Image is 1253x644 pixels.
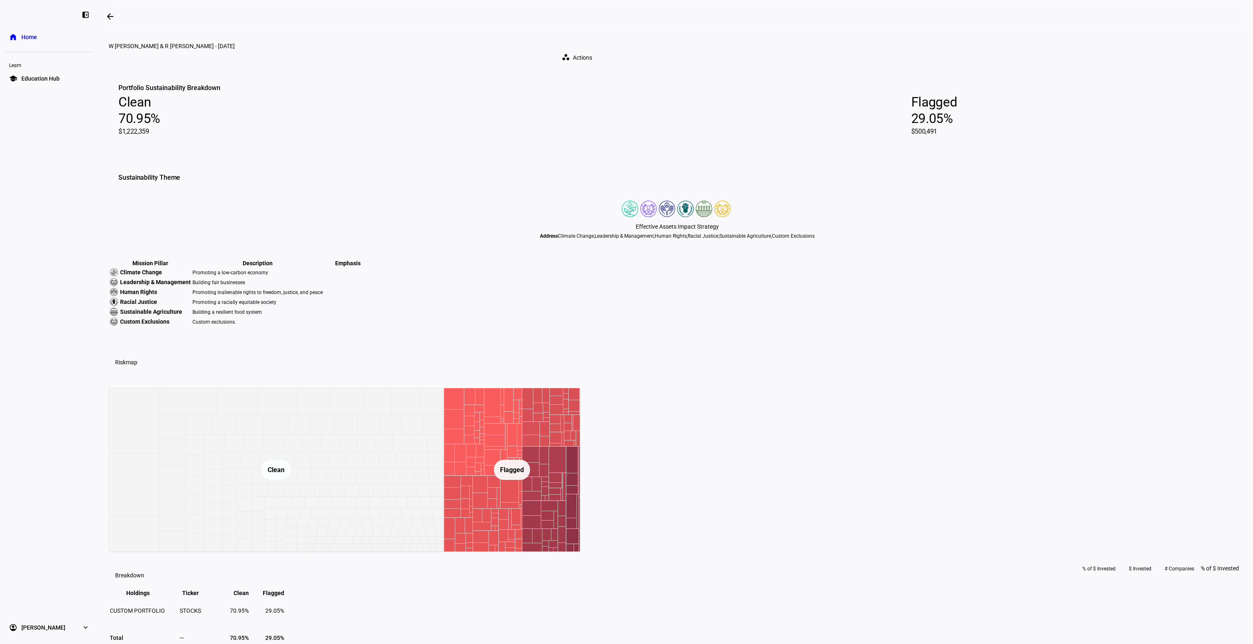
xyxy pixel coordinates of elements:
[677,201,694,217] img: racialJustice.colored.svg
[1129,562,1151,575] span: $ Invested
[9,33,17,41] eth-mat-symbol: home
[5,29,94,45] a: homeHome
[911,110,957,127] div: 29.05%
[714,201,731,217] img: corporateEthics.custom.svg
[109,223,1246,230] div: Effective Assets Impact Strategy
[21,33,37,41] span: Home
[549,49,602,66] eth-quick-actions: Actions
[192,270,268,276] span: Promoting a low-carbon economy
[772,233,815,239] span: Custom Exclusions
[110,317,118,326] img: corporateEthics.svg
[230,635,249,641] span: 70.95%
[555,49,602,66] button: Actions
[120,269,162,276] span: Climate Change
[110,298,118,306] img: racialJustice.svg
[180,635,184,641] span: --
[120,298,157,306] span: Racial Justice
[500,466,524,474] text: Flagged
[192,290,323,295] span: Promoting inalienable rights to freedom, justice, and peace
[688,233,719,239] span: Racial Justice ,
[105,12,115,21] mat-icon: arrow_backwards
[562,53,570,61] mat-icon: workspaces
[110,288,118,296] img: humanRights.svg
[81,11,90,19] eth-mat-symbol: left_panel_close
[573,49,592,66] span: Actions
[126,590,162,596] span: Holdings
[192,319,236,325] span: Custom exclusions.
[182,590,211,596] span: Ticker
[540,233,558,239] b: Address
[120,308,182,315] span: Sustainable Agriculture
[120,278,191,286] span: Leadership & Management
[250,590,284,596] span: Flagged
[268,466,285,474] text: Clean
[21,623,65,632] span: [PERSON_NAME]
[911,127,957,137] div: $500,491
[595,233,655,239] span: Leadership & Management ,
[9,74,17,83] eth-mat-symbol: school
[1165,562,1194,575] span: # Companies
[192,309,262,315] span: Building a resilient food system
[118,110,911,127] div: 70.95%
[109,43,602,49] div: W Hofmann & R Welling - May 3, 2023
[5,59,94,70] div: Learn
[109,163,1246,192] div: Sustainability Theme
[21,74,60,83] span: Education Hub
[120,318,169,325] span: Custom Exclusions
[659,201,675,217] img: humanRights.colored.svg
[265,607,284,614] span: 29.05%
[265,635,284,641] span: 29.05%
[110,268,118,276] img: climateChange.svg
[696,201,712,217] img: sustainableAgriculture.colored.svg
[230,607,249,614] span: 70.95%
[1082,562,1116,575] span: % of $ Invested
[719,233,772,239] span: Sustainable Agriculture ,
[558,233,595,239] span: Climate Change ,
[118,82,1236,94] div: Portfolio Sustainability Breakdown
[115,572,144,579] eth-data-table-title: Breakdown
[655,233,688,239] span: Human Rights ,
[221,590,249,596] span: Clean
[192,259,323,267] th: Description
[911,94,957,110] div: Flagged
[192,280,245,285] span: Building fair businesses
[1122,562,1158,575] button: $ Invested
[110,278,118,286] img: corporateEthics.svg
[120,288,157,296] span: Human Rights
[192,299,276,305] span: Promoting a racially equitable society
[110,308,118,316] img: sustainableAgriculture.svg
[110,635,123,641] span: Total
[1158,562,1201,575] button: # Companies
[110,607,165,614] span: CUSTOM PORTFOLIO
[81,623,90,632] eth-mat-symbol: expand_more
[115,359,137,366] h3: Riskmap
[324,259,371,267] th: Emphasis
[622,201,638,217] img: climateChange.colored.svg
[1076,562,1122,575] button: % of $ Invested
[118,127,911,137] div: $1,222,359
[180,607,201,614] span: STOCKS
[640,201,657,217] img: corporateEthics.colored.svg
[1201,565,1239,572] span: % of $ Invested
[118,94,911,110] div: Clean
[9,623,17,632] eth-mat-symbol: account_circle
[109,259,191,267] th: Mission Pillar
